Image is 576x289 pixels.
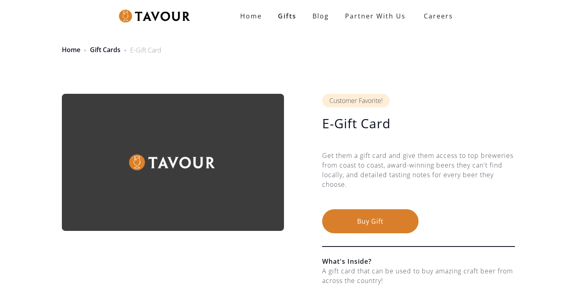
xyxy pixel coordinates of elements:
[322,257,515,266] h6: What's Inside?
[62,45,80,54] a: Home
[232,8,270,24] a: Home
[322,266,515,285] div: A gift card that can be used to buy amazing craft beer from across the country!
[337,8,414,24] a: partner with us
[130,45,161,55] div: E-Gift Card
[322,115,515,131] h1: E-Gift Card
[322,151,515,209] div: Get them a gift card and give them access to top breweries from coast to coast, award-winning bee...
[322,209,419,233] button: Buy Gift
[424,8,453,24] strong: Careers
[240,12,262,20] strong: Home
[304,8,337,24] a: Blog
[414,5,459,27] a: Careers
[270,8,304,24] a: Gifts
[90,45,121,54] a: Gift Cards
[322,94,390,107] div: Customer Favorite!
